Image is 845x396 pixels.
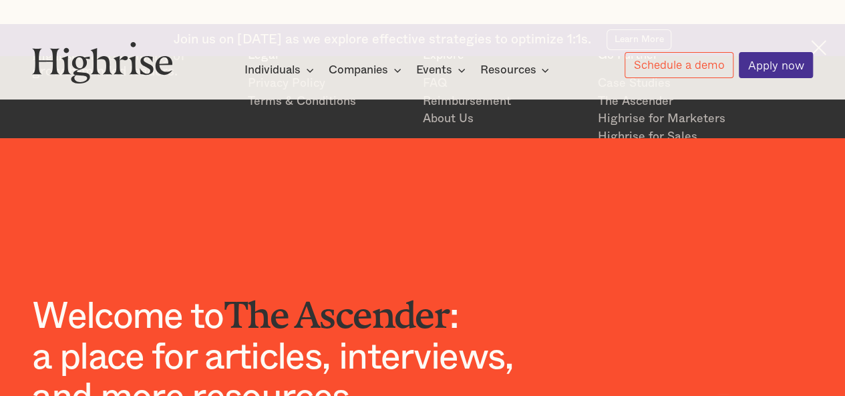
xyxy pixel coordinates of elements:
img: tab_keywords_by_traffic_grey.svg [133,77,144,88]
a: Apply now [739,52,813,78]
div: Resources [480,62,536,78]
div: Domain: [DOMAIN_NAME] [35,35,147,45]
img: tab_domain_overview_orange.svg [36,77,47,88]
div: Companies [329,62,405,78]
div: Events [416,62,452,78]
a: Terms & Conditions [248,93,409,111]
div: Domain Overview [51,79,120,87]
a: Reimbursement [422,93,584,111]
div: v 4.0.25 [37,21,65,32]
div: Events [416,62,470,78]
img: logo_orange.svg [21,21,32,32]
img: website_grey.svg [21,35,32,45]
img: Highrise logo [32,41,173,84]
span: The Ascender [224,294,450,318]
a: Highrise for Marketers [597,110,759,128]
div: Individuals [244,62,301,78]
a: The Ascender [597,93,759,111]
div: Keywords by Traffic [148,79,225,87]
a: Highrise for Sales [597,128,759,146]
div: Individuals [244,62,318,78]
a: Schedule a demo [625,52,733,78]
a: About Us [422,110,584,128]
div: Companies [329,62,388,78]
div: Resources [480,62,553,78]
